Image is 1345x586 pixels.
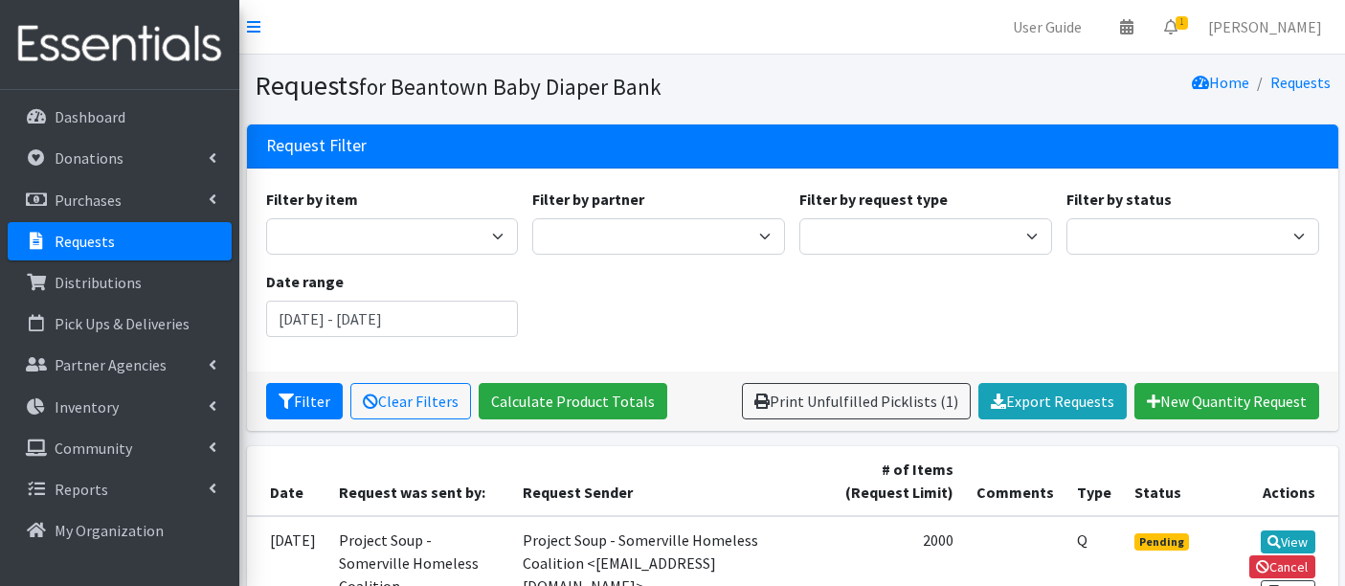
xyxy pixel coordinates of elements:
img: HumanEssentials [8,12,232,77]
a: Cancel [1249,555,1315,578]
small: for Beantown Baby Diaper Bank [359,73,661,101]
p: Inventory [55,397,119,417]
label: Date range [266,270,344,293]
a: View [1261,530,1315,553]
p: Community [55,439,132,458]
a: User Guide [998,8,1097,46]
a: Distributions [8,263,232,302]
h3: Request Filter [266,136,367,156]
th: Actions [1200,446,1338,516]
label: Filter by item [266,188,358,211]
th: Type [1065,446,1123,516]
label: Filter by request type [799,188,948,211]
a: Home [1192,73,1249,92]
a: Requests [1270,73,1331,92]
p: Donations [55,148,123,168]
a: Partner Agencies [8,346,232,384]
a: New Quantity Request [1134,383,1319,419]
th: # of Items (Request Limit) [831,446,965,516]
th: Date [247,446,327,516]
p: Dashboard [55,107,125,126]
a: Requests [8,222,232,260]
a: Community [8,429,232,467]
a: Reports [8,470,232,508]
a: Calculate Product Totals [479,383,667,419]
p: Requests [55,232,115,251]
button: Filter [266,383,343,419]
p: My Organization [55,521,164,540]
a: [PERSON_NAME] [1193,8,1337,46]
a: Clear Filters [350,383,471,419]
a: Donations [8,139,232,177]
span: Pending [1134,533,1189,551]
h1: Requests [255,69,786,102]
label: Filter by partner [532,188,644,211]
th: Request Sender [511,446,831,516]
a: My Organization [8,511,232,550]
p: Reports [55,480,108,499]
a: Print Unfulfilled Picklists (1) [742,383,971,419]
label: Filter by status [1066,188,1172,211]
input: January 1, 2011 - December 31, 2011 [266,301,519,337]
a: Dashboard [8,98,232,136]
th: Request was sent by: [327,446,511,516]
a: 1 [1149,8,1193,46]
a: Export Requests [978,383,1127,419]
p: Distributions [55,273,142,292]
th: Comments [965,446,1065,516]
a: Purchases [8,181,232,219]
a: Pick Ups & Deliveries [8,304,232,343]
span: 1 [1176,16,1188,30]
p: Partner Agencies [55,355,167,374]
th: Status [1123,446,1200,516]
abbr: Quantity [1077,530,1087,550]
p: Purchases [55,191,122,210]
a: Inventory [8,388,232,426]
p: Pick Ups & Deliveries [55,314,190,333]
